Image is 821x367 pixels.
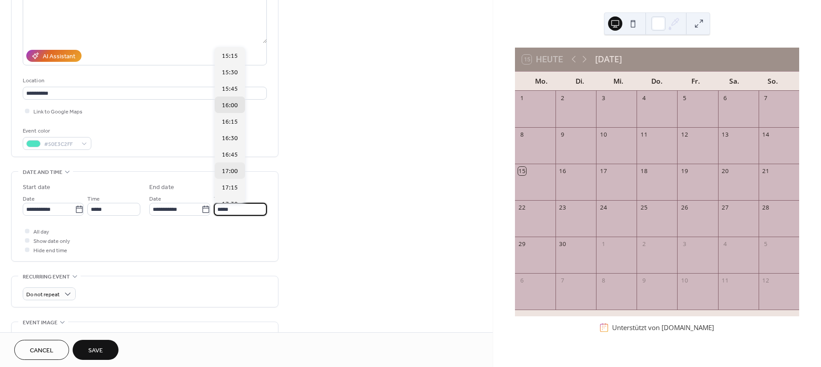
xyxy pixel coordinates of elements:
div: Fr. [676,72,715,91]
div: 11 [721,277,729,285]
div: 28 [762,203,770,211]
div: 17 [599,167,607,175]
div: [DATE] [595,53,622,66]
span: Show date only [33,237,70,246]
div: Event color [23,126,90,136]
span: Link to Google Maps [33,107,82,117]
button: Cancel [14,340,69,360]
div: 20 [721,167,729,175]
div: 6 [518,277,526,285]
div: So. [753,72,792,91]
span: 17:15 [222,183,238,192]
div: 23 [559,203,567,211]
div: 3 [599,94,607,102]
div: 2 [640,240,648,248]
div: 6 [721,94,729,102]
div: 12 [762,277,770,285]
div: 9 [640,277,648,285]
div: 10 [681,277,689,285]
div: Unterstützt von [612,323,714,332]
div: 19 [681,167,689,175]
div: 30 [559,240,567,248]
div: 4 [721,240,729,248]
div: 10 [599,130,607,138]
span: 15:45 [222,84,238,93]
div: 24 [599,203,607,211]
a: [DOMAIN_NAME] [662,323,714,332]
div: Do. [638,72,677,91]
div: 2 [559,94,567,102]
div: Start date [23,183,50,192]
div: 15 [518,167,526,175]
div: 12 [681,130,689,138]
div: 13 [721,130,729,138]
div: 5 [762,240,770,248]
span: 17:30 [222,199,238,209]
span: Date [23,194,35,204]
span: 16:30 [222,133,238,143]
span: Time [214,194,226,204]
div: Mi. [599,72,638,91]
div: End date [149,183,174,192]
span: Do not repeat [26,290,60,300]
div: 9 [559,130,567,138]
span: Hide end time [33,246,67,255]
span: 15:15 [222,51,238,60]
div: 1 [518,94,526,102]
div: 18 [640,167,648,175]
button: AI Assistant [26,50,82,62]
span: #50E3C2FF [44,140,77,149]
div: 29 [518,240,526,248]
div: 5 [681,94,689,102]
div: 21 [762,167,770,175]
div: 14 [762,130,770,138]
span: 16:45 [222,150,238,159]
div: 1 [599,240,607,248]
span: Recurring event [23,272,70,282]
div: 27 [721,203,729,211]
div: 4 [640,94,648,102]
div: 7 [762,94,770,102]
span: 16:15 [222,117,238,126]
div: Sa. [715,72,754,91]
span: 17:00 [222,166,238,176]
div: AI Assistant [43,52,75,61]
div: 8 [599,277,607,285]
div: 25 [640,203,648,211]
div: Di. [560,72,599,91]
span: Save [88,346,103,355]
div: 16 [559,167,567,175]
div: 26 [681,203,689,211]
div: Location [23,76,265,85]
span: Time [87,194,100,204]
span: 15:30 [222,68,238,77]
div: 8 [518,130,526,138]
span: Event image [23,318,57,327]
span: Date and time [23,168,62,177]
div: 11 [640,130,648,138]
div: Mo. [522,72,561,91]
div: 7 [559,277,567,285]
span: Date [149,194,161,204]
span: 16:00 [222,101,238,110]
div: 3 [681,240,689,248]
div: 22 [518,203,526,211]
span: Cancel [30,346,53,355]
span: All day [33,227,49,237]
button: Save [73,340,118,360]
